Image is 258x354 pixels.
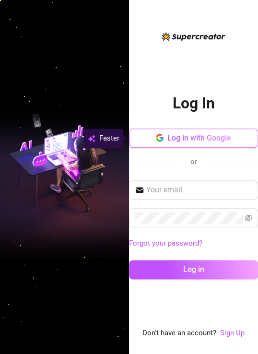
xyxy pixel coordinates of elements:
h2: Log In [172,94,214,113]
span: Log in with Google [167,133,231,142]
button: Log in [129,260,258,279]
a: Forgot your password? [129,238,258,249]
span: Log in [183,265,204,274]
span: Faster [99,133,119,144]
button: Log in with Google [129,129,258,148]
img: svg%3e [88,133,95,144]
span: or [190,157,197,166]
img: logo-BBDzfeDw.svg [162,32,225,41]
a: Forgot your password? [129,239,202,248]
a: Sign Up [220,328,245,337]
span: eye-invisible [245,214,252,222]
a: Sign Up [220,327,245,339]
input: Your email [146,184,252,196]
span: Don't have an account? [142,327,216,339]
